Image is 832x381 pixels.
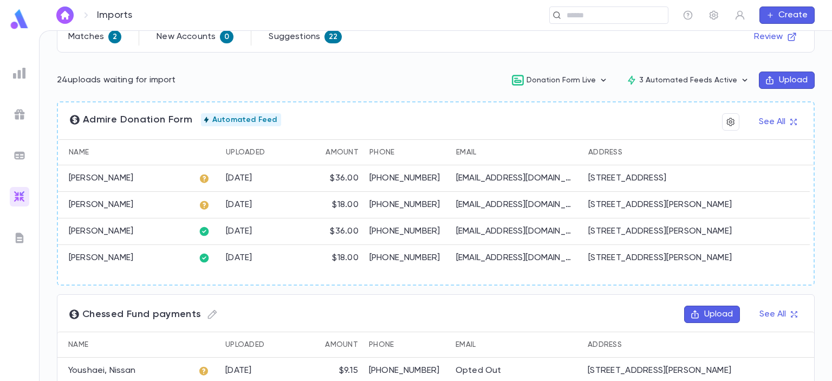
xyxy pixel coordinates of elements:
[13,231,26,244] img: letters_grey.7941b92b52307dd3b8a917253454ce1c.svg
[588,365,731,376] div: [STREET_ADDRESS][PERSON_NAME]
[68,332,88,358] div: Name
[157,31,216,42] p: New Accounts
[325,332,358,358] div: Amount
[69,253,133,263] p: [PERSON_NAME]
[220,33,233,41] span: 0
[13,67,26,80] img: reports_grey.c525e4749d1bce6a11f5fe2a8de1b229.svg
[225,332,264,358] div: Uploaded
[456,173,575,184] p: [EMAIL_ADDRESS][DOMAIN_NAME]
[69,114,192,126] span: Admire Donation Form
[330,173,359,184] div: $36.00
[369,139,394,165] div: Phone
[450,332,582,358] div: Email
[69,173,133,184] p: [PERSON_NAME]
[269,31,320,42] p: Suggestions
[226,226,252,237] div: 9/16/2025
[588,253,732,263] div: [STREET_ADDRESS][PERSON_NAME]
[456,226,575,237] p: [EMAIL_ADDRESS][DOMAIN_NAME]
[226,253,252,263] div: 9/16/2025
[57,332,193,358] div: Name
[226,139,265,165] div: Uploaded
[456,332,476,358] div: Email
[69,139,89,165] div: Name
[747,28,803,46] button: Review
[369,199,445,210] p: [PHONE_NUMBER]
[456,253,575,263] p: [EMAIL_ADDRESS][DOMAIN_NAME]
[369,173,445,184] p: [PHONE_NUMBER]
[69,199,133,210] p: [PERSON_NAME]
[759,72,815,89] button: Upload
[225,365,252,376] div: 9/14/2025
[364,139,451,165] div: Phone
[753,306,803,323] button: See All
[363,332,450,358] div: Phone
[588,139,622,165] div: Address
[226,173,252,184] div: 9/16/2025
[339,365,358,376] div: $9.15
[58,139,193,165] div: Name
[456,139,476,165] div: Email
[369,332,394,358] div: Phone
[69,226,133,237] p: [PERSON_NAME]
[220,332,301,358] div: Uploaded
[684,306,740,323] button: Upload
[13,190,26,203] img: imports_gradient.a72c8319815fb0872a7f9c3309a0627a.svg
[588,226,732,237] div: [STREET_ADDRESS][PERSON_NAME]
[208,115,281,124] span: Automated Feed
[97,9,132,21] p: Imports
[583,139,772,165] div: Address
[456,365,575,376] p: Opted Out
[68,31,104,42] p: Matches
[456,199,575,210] p: [EMAIL_ADDRESS][DOMAIN_NAME]
[326,139,359,165] div: Amount
[13,108,26,121] img: campaigns_grey.99e729a5f7ee94e3726e6486bddda8f1.svg
[324,33,342,41] span: 22
[68,365,136,376] p: Youshaei, Nissan
[752,113,803,131] button: See All
[68,306,221,323] span: Chessed Fund payments
[759,7,815,24] button: Create
[588,199,732,210] div: [STREET_ADDRESS][PERSON_NAME]
[503,70,617,91] button: Donation Form Live
[369,226,445,237] p: [PHONE_NUMBER]
[108,33,121,41] span: 2
[332,253,359,263] div: $18.00
[301,332,363,358] div: Amount
[451,139,583,165] div: Email
[58,11,71,20] img: home_white.a664292cf8c1dea59945f0da9f25487c.svg
[330,226,359,237] div: $36.00
[588,332,622,358] div: Address
[582,332,772,358] div: Address
[302,139,364,165] div: Amount
[588,173,666,184] div: [STREET_ADDRESS]
[617,70,759,91] button: 3 Automated Feeds Active
[9,9,30,30] img: logo
[57,75,176,86] p: 24 uploads waiting for import
[369,253,445,263] p: [PHONE_NUMBER]
[13,149,26,162] img: batches_grey.339ca447c9d9533ef1741baa751efc33.svg
[369,365,445,376] p: [PHONE_NUMBER]
[226,199,252,210] div: 9/16/2025
[220,139,302,165] div: Uploaded
[332,199,359,210] div: $18.00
